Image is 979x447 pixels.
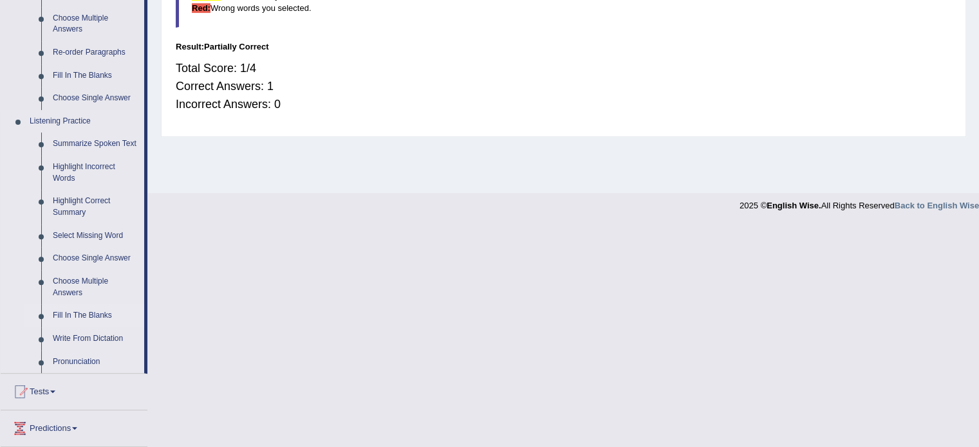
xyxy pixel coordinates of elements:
div: Total Score: 1/4 Correct Answers: 1 Incorrect Answers: 0 [176,53,951,120]
a: Back to English Wise [895,201,979,210]
a: Re-order Paragraphs [47,41,144,64]
a: Summarize Spoken Text [47,132,144,156]
a: Tests [1,374,147,406]
b: Red: [192,3,210,13]
a: Choose Single Answer [47,247,144,270]
a: Predictions [1,410,147,442]
strong: English Wise. [767,201,821,210]
a: Select Missing Word [47,224,144,248]
a: Write From Dictation [47,327,144,351]
a: Highlight Incorrect Words [47,156,144,190]
a: Choose Single Answer [47,87,144,110]
a: Pronunciation [47,351,144,374]
a: Listening Practice [24,110,144,133]
a: Choose Multiple Answers [47,270,144,304]
a: Fill In The Blanks [47,304,144,327]
div: 2025 © All Rights Reserved [740,193,979,212]
a: Choose Multiple Answers [47,7,144,41]
div: Result: [176,41,951,53]
a: Fill In The Blanks [47,64,144,87]
a: Highlight Correct Summary [47,190,144,224]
